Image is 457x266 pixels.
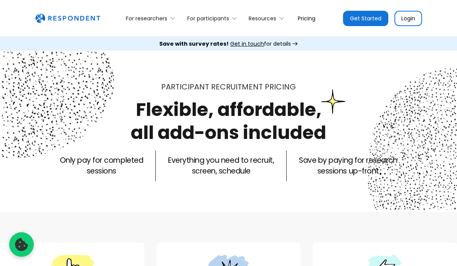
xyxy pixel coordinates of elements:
p: Save by paying for research sessions up-front [299,155,397,177]
p: Only pay for completed sessions [60,155,143,177]
h1: Flexible, affordable, all add-ons included [131,97,326,145]
div: For participants [187,15,229,22]
a: Pricing [292,9,322,27]
span: Get in touch [230,40,264,48]
div: For researchers [122,9,183,27]
div: Resources [249,15,276,22]
strong: Save with survey rates! [159,40,229,48]
p: Everything you need to recruit, screen, schedule [168,155,274,177]
a: Get Started [343,11,388,26]
div: For participants [183,9,244,27]
div: for details [159,40,291,48]
img: Untitled UI logotext [35,13,100,23]
a: Login [394,11,422,26]
span: PRICING [265,81,296,92]
span: Participant recruitment [161,81,263,92]
div: For researchers [126,15,167,22]
div: Resources [244,9,292,27]
a: home [35,13,100,23]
